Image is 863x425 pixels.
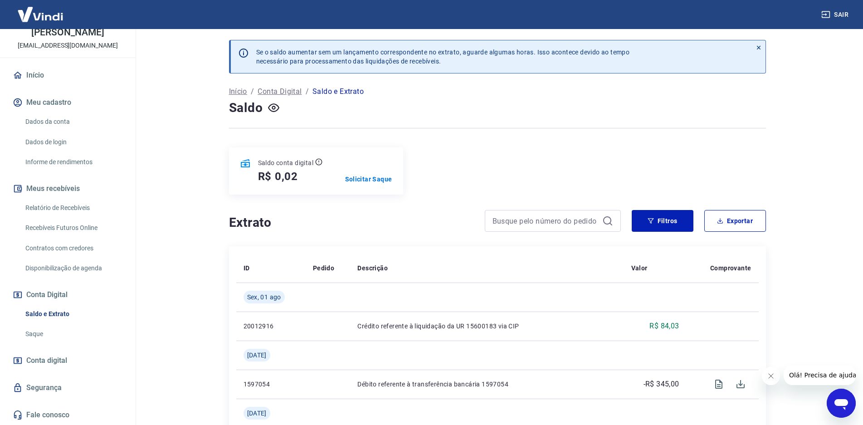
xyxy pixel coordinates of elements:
a: Disponibilização de agenda [22,259,125,278]
a: Conta Digital [258,86,302,97]
p: / [306,86,309,97]
a: Conta digital [11,351,125,371]
p: -R$ 345,00 [644,379,679,390]
a: Saldo e Extrato [22,305,125,323]
a: Fale conosco [11,405,125,425]
p: Valor [631,264,648,273]
a: Início [229,86,247,97]
input: Busque pelo número do pedido [492,214,599,228]
button: Conta Digital [11,285,125,305]
span: Visualizar [708,373,730,395]
a: Dados de login [22,133,125,151]
button: Filtros [632,210,693,232]
a: Informe de rendimentos [22,153,125,171]
a: Solicitar Saque [345,175,392,184]
p: 20012916 [244,322,298,331]
p: ID [244,264,250,273]
button: Sair [819,6,852,23]
a: Contratos com credores [22,239,125,258]
p: Saldo conta digital [258,158,314,167]
span: Sex, 01 ago [247,293,281,302]
h4: Extrato [229,214,474,232]
p: 1597054 [244,380,298,389]
span: Conta digital [26,354,67,367]
a: Saque [22,325,125,343]
a: Segurança [11,378,125,398]
button: Exportar [704,210,766,232]
span: [DATE] [247,351,267,360]
p: / [251,86,254,97]
span: Download [730,373,751,395]
iframe: Mensagem da empresa [784,365,856,385]
a: Início [11,65,125,85]
button: Meu cadastro [11,93,125,112]
p: Crédito referente à liquidação da UR 15600183 via CIP [357,322,616,331]
button: Meus recebíveis [11,179,125,199]
p: Comprovante [710,264,751,273]
img: Vindi [11,0,70,28]
p: Saldo e Extrato [312,86,364,97]
span: Olá! Precisa de ajuda? [5,6,76,14]
p: Débito referente à transferência bancária 1597054 [357,380,616,389]
p: [EMAIL_ADDRESS][DOMAIN_NAME] [18,41,118,50]
iframe: Fechar mensagem [762,367,780,385]
h5: R$ 0,02 [258,169,298,184]
p: Pedido [313,264,334,273]
iframe: Botão para abrir a janela de mensagens [827,389,856,418]
p: Se o saldo aumentar sem um lançamento correspondente no extrato, aguarde algumas horas. Isso acon... [256,48,630,66]
p: R$ 84,03 [649,321,679,332]
a: Relatório de Recebíveis [22,199,125,217]
p: Descrição [357,264,388,273]
h4: Saldo [229,99,263,117]
a: Dados da conta [22,112,125,131]
span: [DATE] [247,409,267,418]
a: Recebíveis Futuros Online [22,219,125,237]
p: [PERSON_NAME] [31,28,104,37]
